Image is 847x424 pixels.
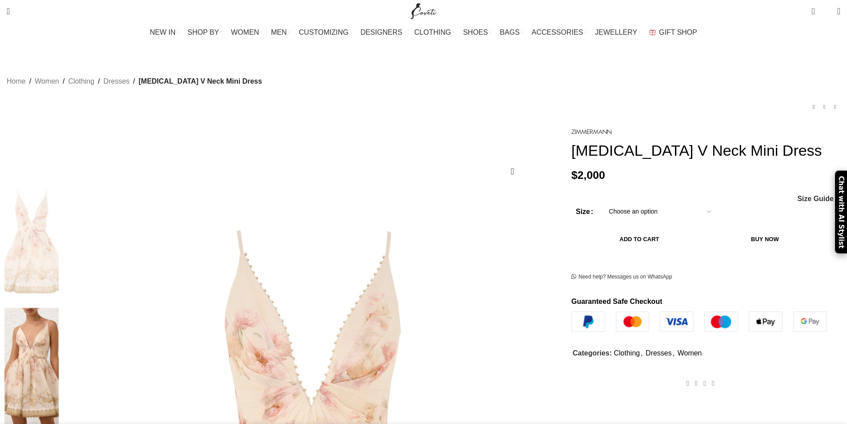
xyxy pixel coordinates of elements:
div: Main navigation [2,24,845,41]
img: Zimmermann [571,129,611,134]
img: guaranteed-safe-checkout-bordered.j [571,311,827,332]
span: Categories: [573,349,612,357]
span: DESIGNERS [361,28,402,36]
span: 0 [812,4,819,11]
label: Size [576,206,593,218]
span: WOMEN [231,28,259,36]
a: SHOES [463,24,491,41]
a: Previous product [808,101,819,112]
a: GIFT SHOP [649,24,697,41]
a: Clothing [614,349,640,357]
a: Next product [830,101,840,112]
span: BAGS [500,28,519,36]
a: Home [7,76,26,87]
span: MEN [271,28,287,36]
a: Facebook social link [683,377,692,390]
span: 0 [823,9,830,16]
span: , [641,347,642,359]
nav: Breadcrumb [7,76,262,87]
a: WhatsApp social link [709,377,718,390]
img: Elevate your elegance in this Zimmermann Dresses from the 2025 resort wear edit [4,181,59,303]
a: Size Guide [797,195,834,202]
a: 0 [807,2,819,20]
a: JEWELLERY [595,24,640,41]
a: MEN [271,24,290,41]
span: ACCESSORIES [532,28,583,36]
a: Site logo [409,7,438,14]
div: My Wishlist [822,2,831,20]
a: DESIGNERS [361,24,405,41]
a: Need help? Messages us on WhatsApp [571,274,672,281]
span: SHOES [463,28,488,36]
button: Buy now [707,230,823,249]
a: Pinterest social link [700,377,709,390]
span: CLOTHING [414,28,451,36]
strong: Guaranteed Safe Checkout [571,298,662,305]
a: Dresses [104,76,130,87]
span: NEW IN [150,28,176,36]
a: Clothing [68,76,94,87]
a: BAGS [500,24,522,41]
span: , [673,347,674,359]
a: Women [35,76,59,87]
span: JEWELLERY [595,28,637,36]
a: NEW IN [150,24,179,41]
a: X social link [692,377,700,390]
a: Dresses [646,349,672,357]
span: GIFT SHOP [659,28,697,36]
a: Women [678,349,702,357]
span: [MEDICAL_DATA] V Neck Mini Dress [139,76,262,87]
a: Search [2,2,14,20]
bdi: 2,000 [571,169,605,181]
a: SHOP BY [188,24,222,41]
span: SHOP BY [188,28,219,36]
a: CLOTHING [414,24,454,41]
h1: [MEDICAL_DATA] V Neck Mini Dress [571,141,840,160]
img: GiftBag [649,29,656,35]
a: ACCESSORIES [532,24,586,41]
button: Add to cart [576,230,703,249]
a: CUSTOMIZING [299,24,352,41]
span: CUSTOMIZING [299,28,349,36]
span: $ [571,169,578,181]
a: WOMEN [231,24,262,41]
span: Size Guide [797,195,834,202]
